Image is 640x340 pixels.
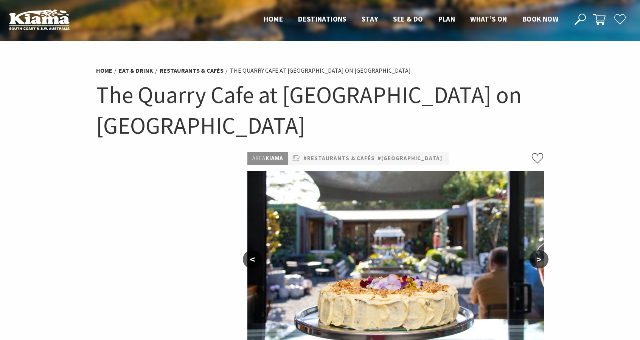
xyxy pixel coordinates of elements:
[362,14,378,23] span: Stay
[298,14,346,23] span: Destinations
[377,154,443,163] a: #[GEOGRAPHIC_DATA]
[438,14,455,23] span: Plan
[96,80,544,140] h1: The Quarry Cafe at [GEOGRAPHIC_DATA] on [GEOGRAPHIC_DATA]
[247,152,288,165] p: Kiama
[243,250,262,268] button: <
[264,14,283,23] span: Home
[160,67,224,75] a: Restaurants & Cafés
[256,13,566,26] nav: Main Menu
[230,66,411,76] li: The Quarry Cafe at [GEOGRAPHIC_DATA] on [GEOGRAPHIC_DATA]
[9,9,70,30] img: Kiama Logo
[119,67,153,75] a: Eat & Drink
[252,154,266,162] span: Area
[522,14,558,23] span: Book now
[470,14,507,23] span: What’s On
[393,14,423,23] span: See & Do
[530,250,548,268] button: >
[96,67,112,75] a: Home
[303,154,375,163] a: #Restaurants & Cafés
